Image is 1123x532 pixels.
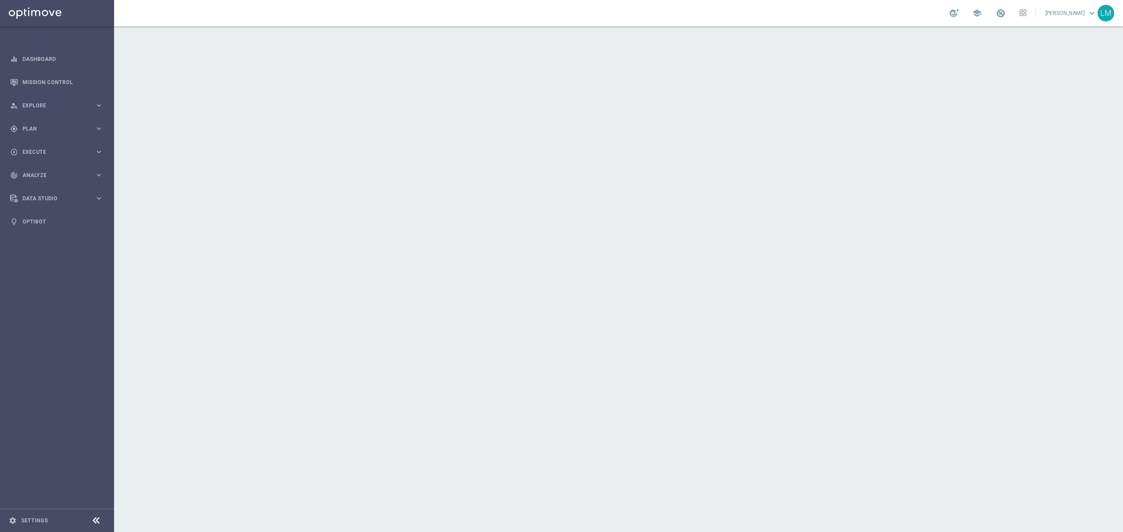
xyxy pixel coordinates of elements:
[10,102,95,110] div: Explore
[22,71,103,94] a: Mission Control
[10,55,18,63] i: equalizer
[21,518,48,523] a: Settings
[10,218,104,225] button: lightbulb Optibot
[9,517,17,525] i: settings
[10,102,104,109] button: person_search Explore keyboard_arrow_right
[10,125,18,133] i: gps_fixed
[22,103,95,108] span: Explore
[22,196,95,201] span: Data Studio
[10,79,104,86] button: Mission Control
[10,47,103,71] div: Dashboard
[22,47,103,71] a: Dashboard
[22,126,95,131] span: Plan
[10,56,104,63] button: equalizer Dashboard
[10,148,18,156] i: play_circle_outline
[95,171,103,179] i: keyboard_arrow_right
[10,195,95,202] div: Data Studio
[10,171,18,179] i: track_changes
[95,124,103,133] i: keyboard_arrow_right
[10,210,103,233] div: Optibot
[10,148,95,156] div: Execute
[10,125,95,133] div: Plan
[10,195,104,202] button: Data Studio keyboard_arrow_right
[10,71,103,94] div: Mission Control
[10,171,95,179] div: Analyze
[10,125,104,132] button: gps_fixed Plan keyboard_arrow_right
[10,172,104,179] button: track_changes Analyze keyboard_arrow_right
[22,210,103,233] a: Optibot
[95,194,103,202] i: keyboard_arrow_right
[1044,7,1098,20] a: [PERSON_NAME]keyboard_arrow_down
[22,173,95,178] span: Analyze
[10,218,18,226] i: lightbulb
[10,149,104,156] button: play_circle_outline Execute keyboard_arrow_right
[95,148,103,156] i: keyboard_arrow_right
[95,101,103,110] i: keyboard_arrow_right
[1098,5,1114,21] div: LM
[1087,8,1097,18] span: keyboard_arrow_down
[972,8,982,18] span: school
[22,149,95,155] span: Execute
[10,102,18,110] i: person_search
